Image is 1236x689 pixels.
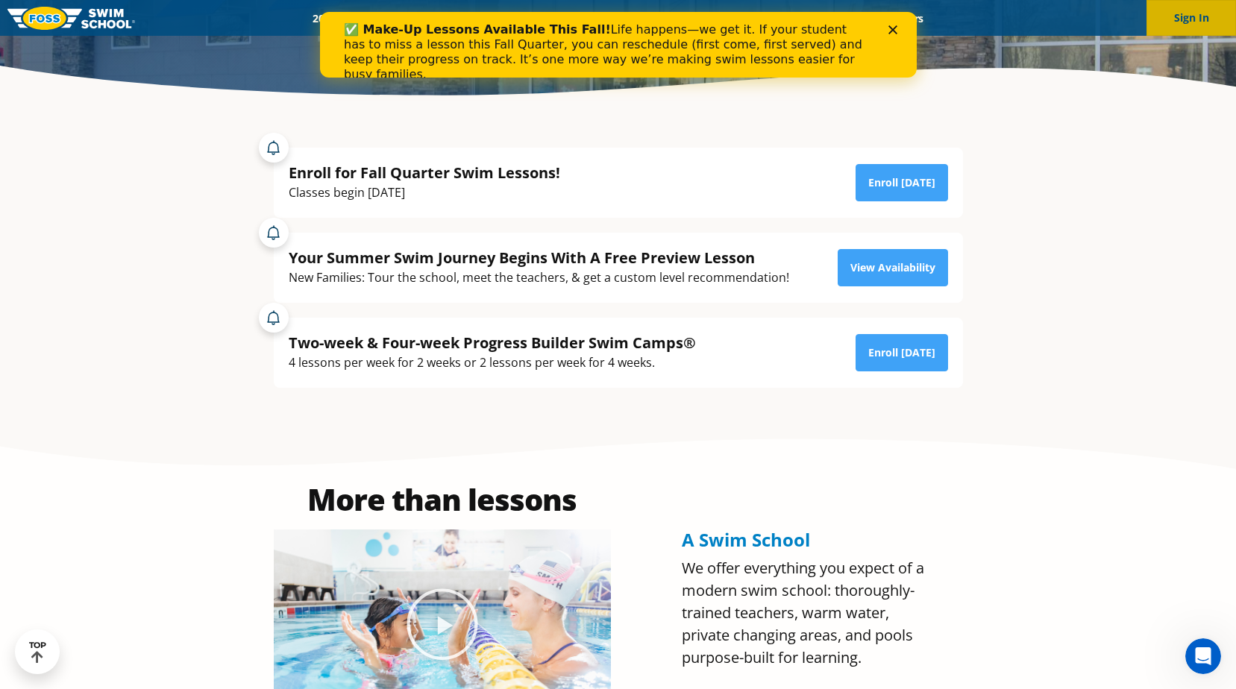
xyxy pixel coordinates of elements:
img: FOSS Swim School Logo [7,7,135,30]
div: Classes begin [DATE] [289,183,560,203]
a: 2025 Calendar [300,11,393,25]
h2: More than lessons [274,485,611,515]
div: 4 lessons per week for 2 weeks or 2 lessons per week for 4 weeks. [289,353,696,373]
span: A Swim School [682,527,810,552]
a: Careers [874,11,936,25]
a: Blog [827,11,874,25]
div: Close [568,13,583,22]
div: Play Video about Olympian Regan Smith, FOSS [405,587,480,661]
span: We offer everything you expect of a modern swim school: thoroughly-trained teachers, warm water, ... [682,558,924,667]
div: Enroll for Fall Quarter Swim Lessons! [289,163,560,183]
a: Swim Path® Program [456,11,586,25]
a: Swim Like [PERSON_NAME] [670,11,828,25]
a: About FOSS [586,11,670,25]
div: Two-week & Four-week Progress Builder Swim Camps® [289,333,696,353]
a: Enroll [DATE] [856,164,948,201]
b: ✅ Make-Up Lessons Available This Fall! [24,10,291,25]
a: Enroll [DATE] [856,334,948,371]
div: New Families: Tour the school, meet the teachers, & get a custom level recommendation! [289,268,789,288]
iframe: Intercom live chat [1185,638,1221,674]
a: Schools [393,11,456,25]
a: View Availability [838,249,948,286]
iframe: Intercom live chat banner [320,12,917,78]
div: Your Summer Swim Journey Begins With A Free Preview Lesson [289,248,789,268]
div: TOP [29,641,46,664]
div: Life happens—we get it. If your student has to miss a lesson this Fall Quarter, you can reschedul... [24,10,549,70]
